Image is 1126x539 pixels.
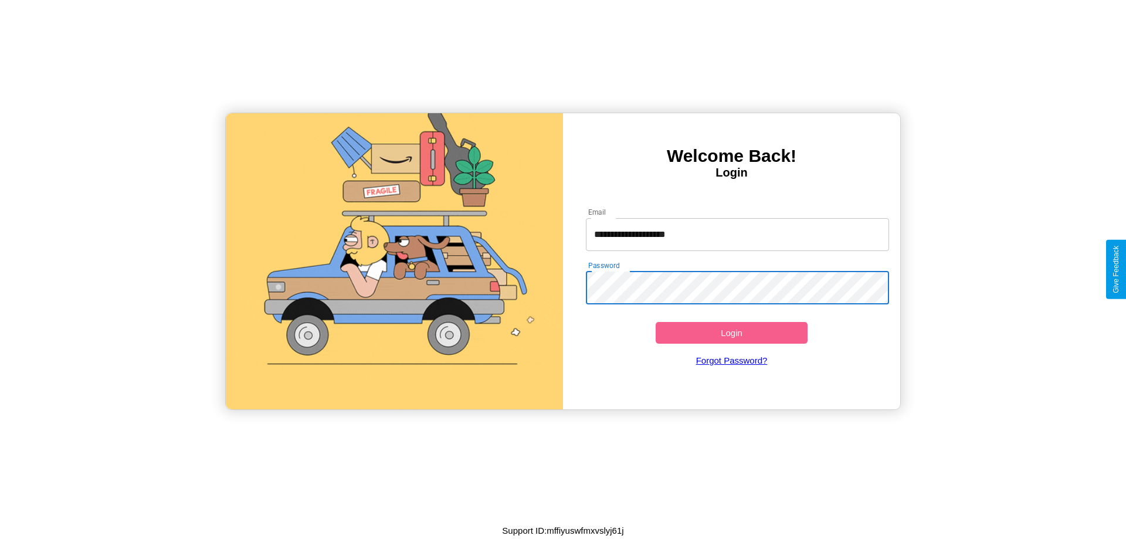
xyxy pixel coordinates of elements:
[1112,246,1120,293] div: Give Feedback
[563,146,900,166] h3: Welcome Back!
[563,166,900,179] h4: Login
[588,207,606,217] label: Email
[502,523,623,538] p: Support ID: mffiyuswfmxvslyj61j
[588,260,619,270] label: Password
[226,113,563,409] img: gif
[656,322,808,344] button: Login
[580,344,884,377] a: Forgot Password?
